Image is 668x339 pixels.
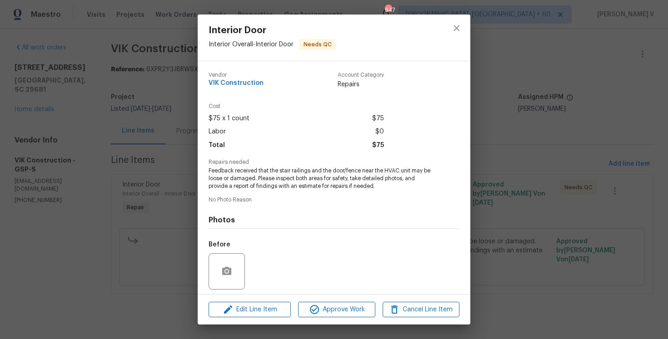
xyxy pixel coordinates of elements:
[209,125,226,138] span: Labor
[209,302,291,318] button: Edit Line Item
[209,216,459,225] h4: Photos
[209,139,225,152] span: Total
[209,241,230,248] h5: Before
[298,302,375,318] button: Approve Work
[300,40,335,49] span: Needs QC
[446,17,468,39] button: close
[209,41,294,48] span: Interior Overall - Interior Door
[372,139,384,152] span: $75
[372,112,384,125] span: $75
[375,125,384,138] span: $0
[209,72,264,78] span: Vendor
[385,5,391,15] div: 647
[209,103,384,109] span: Cost
[301,304,372,315] span: Approve Work
[209,159,459,165] span: Repairs needed
[209,25,336,35] span: Interior Door
[209,80,264,87] span: VIK Construction
[385,304,457,315] span: Cancel Line Item
[338,80,384,89] span: Repairs
[209,112,249,125] span: $75 x 1 count
[383,302,459,318] button: Cancel Line Item
[338,72,384,78] span: Account Category
[211,304,288,315] span: Edit Line Item
[209,197,459,203] span: No Photo Reason
[209,167,434,190] span: Feedback received that the stair railings and the door/fence near the HVAC unit may be loose or d...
